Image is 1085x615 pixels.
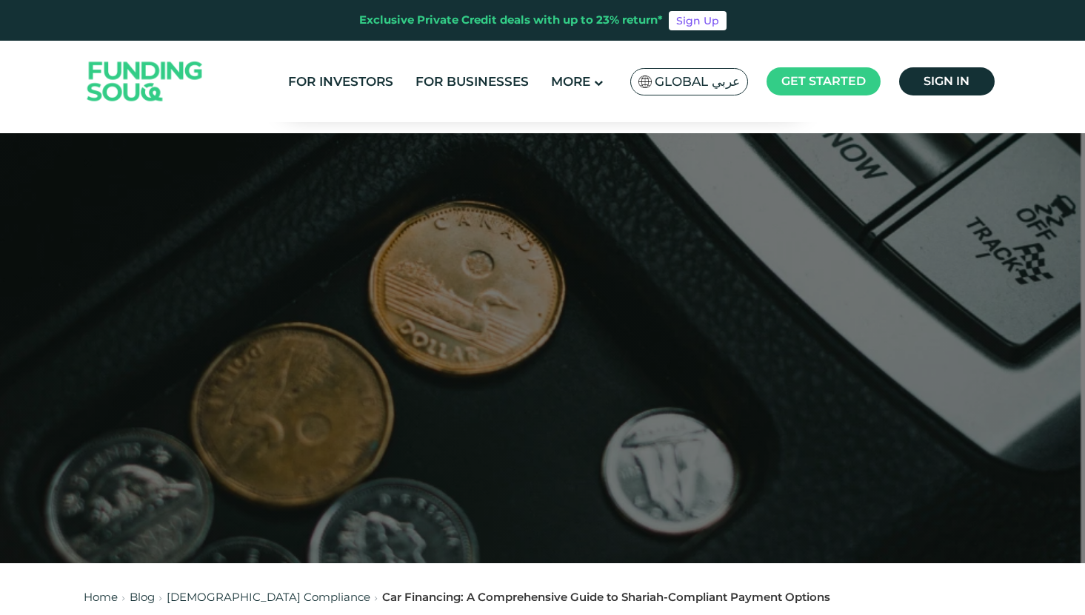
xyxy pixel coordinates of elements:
a: Sign in [899,67,995,95]
a: [DEMOGRAPHIC_DATA] Compliance [167,590,370,604]
span: Get started [781,74,866,88]
div: Car Financing: A Comprehensive Guide to Shariah-Compliant Payment Options [382,589,830,606]
a: Blog [130,590,155,604]
a: For Businesses [412,70,533,94]
a: For Investors [284,70,397,94]
span: More [551,74,590,89]
div: Exclusive Private Credit deals with up to 23% return* [359,12,663,29]
img: Logo [73,44,218,119]
span: Sign in [924,74,969,88]
span: Global عربي [655,73,740,90]
a: Home [84,590,118,604]
a: Sign Up [669,11,727,30]
img: SA Flag [638,75,652,88]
